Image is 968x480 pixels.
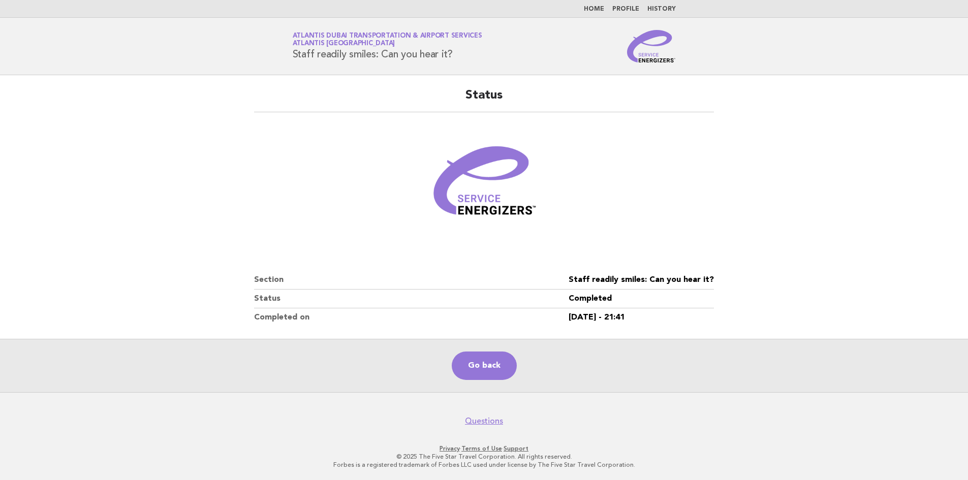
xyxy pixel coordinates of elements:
h1: Staff readily smiles: Can you hear it? [293,33,482,59]
a: Terms of Use [461,445,502,452]
a: Atlantis Dubai Transportation & Airport ServicesAtlantis [GEOGRAPHIC_DATA] [293,33,482,47]
h2: Status [254,87,714,112]
dd: [DATE] - 21:41 [569,308,714,327]
a: History [647,6,676,12]
a: Privacy [440,445,460,452]
dt: Completed on [254,308,569,327]
dd: Staff readily smiles: Can you hear it? [569,271,714,290]
a: Support [504,445,528,452]
span: Atlantis [GEOGRAPHIC_DATA] [293,41,395,47]
a: Profile [612,6,639,12]
dt: Section [254,271,569,290]
a: Questions [465,416,503,426]
a: Home [584,6,604,12]
a: Go back [452,351,517,380]
p: Forbes is a registered trademark of Forbes LLC used under license by The Five Star Travel Corpora... [173,461,795,469]
p: · · [173,444,795,453]
img: Service Energizers [627,30,676,62]
img: Verified [423,124,545,246]
dd: Completed [569,290,714,308]
dt: Status [254,290,569,308]
p: © 2025 The Five Star Travel Corporation. All rights reserved. [173,453,795,461]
